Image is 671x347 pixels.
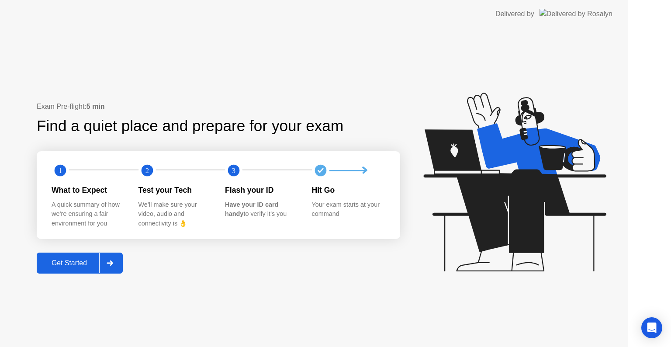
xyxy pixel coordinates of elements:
[145,167,149,175] text: 2
[138,200,211,229] div: We’ll make sure your video, audio and connectivity is 👌
[52,200,125,229] div: A quick summary of how we’re ensuring a fair environment for you
[86,103,105,110] b: 5 min
[39,259,99,267] div: Get Started
[225,200,298,219] div: to verify it’s you
[59,167,62,175] text: 1
[138,184,211,196] div: Test your Tech
[37,115,345,138] div: Find a quiet place and prepare for your exam
[540,9,612,19] img: Delivered by Rosalyn
[232,167,235,175] text: 3
[37,101,400,112] div: Exam Pre-flight:
[52,184,125,196] div: What to Expect
[312,200,385,219] div: Your exam starts at your command
[225,184,298,196] div: Flash your ID
[37,253,123,274] button: Get Started
[312,184,385,196] div: Hit Go
[225,201,278,218] b: Have your ID card handy
[495,9,534,19] div: Delivered by
[641,317,662,338] div: Open Intercom Messenger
